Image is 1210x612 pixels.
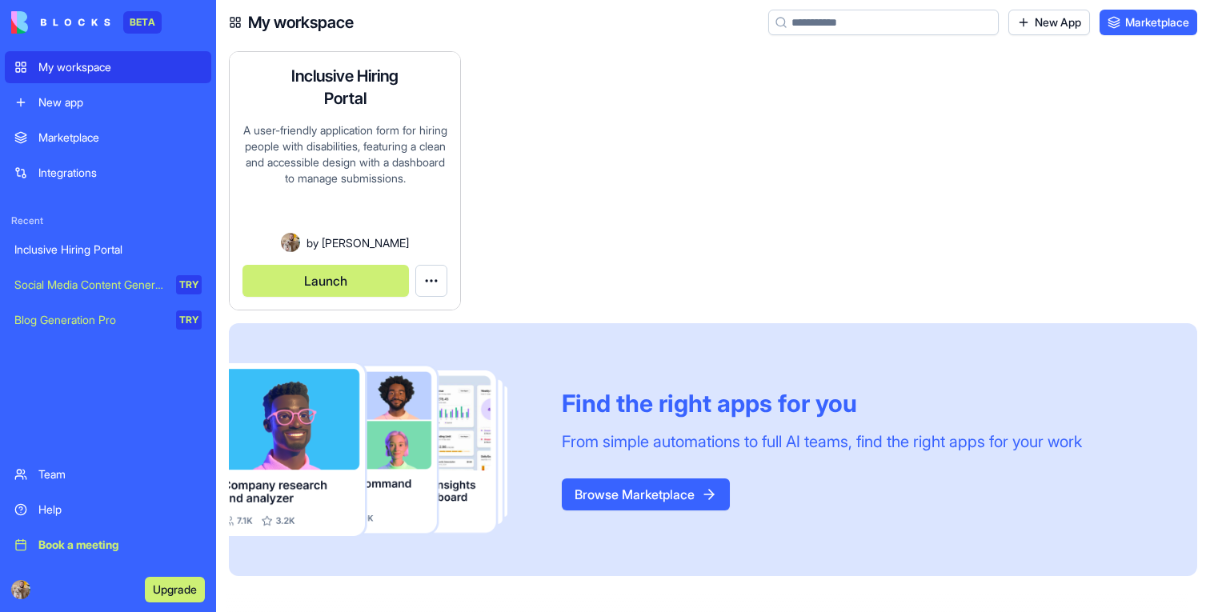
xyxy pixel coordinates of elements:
div: My workspace [38,59,202,75]
span: Recent [5,214,211,227]
div: Team [38,466,202,482]
div: From simple automations to full AI teams, find the right apps for your work [562,430,1082,453]
button: Launch [242,265,409,297]
a: Blog Generation ProTRY [5,304,211,336]
a: Marketplace [5,122,211,154]
a: Inclusive Hiring Portal [5,234,211,266]
div: Find the right apps for you [562,389,1082,418]
div: Help [38,502,202,518]
a: Help [5,494,211,526]
img: logo [11,11,110,34]
a: New app [5,86,211,118]
h4: Inclusive Hiring Portal [281,65,409,110]
a: My workspace [5,51,211,83]
div: TRY [176,310,202,330]
a: Integrations [5,157,211,189]
img: Avatar [281,233,300,252]
a: Inclusive Hiring PortalA user-friendly application form for hiring people with disabilities, feat... [229,51,461,310]
a: Team [5,458,211,490]
a: BETA [11,11,162,34]
img: ACg8ocK8DK7VFEuUNZlzAPUVkJvuYpEjKZfk0tkXR3ES_8b0G6X92vYI=s96-c [11,580,30,599]
span: by [307,234,319,251]
div: Inclusive Hiring Portal [14,242,202,258]
div: Social Media Content Generator [14,277,165,293]
a: Upgrade [145,581,205,597]
a: Browse Marketplace [562,486,730,502]
div: Marketplace [38,130,202,146]
div: TRY [176,275,202,294]
div: A user-friendly application form for hiring people with disabilities, featuring a clean and acces... [242,122,447,233]
div: New app [38,94,202,110]
div: Book a meeting [38,537,202,553]
a: Social Media Content GeneratorTRY [5,269,211,301]
h4: My workspace [248,11,354,34]
div: Integrations [38,165,202,181]
span: [PERSON_NAME] [322,234,409,251]
div: Blog Generation Pro [14,312,165,328]
a: Marketplace [1100,10,1197,35]
a: Book a meeting [5,529,211,561]
a: New App [1008,10,1090,35]
button: Browse Marketplace [562,478,730,510]
div: BETA [123,11,162,34]
button: Upgrade [145,577,205,602]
